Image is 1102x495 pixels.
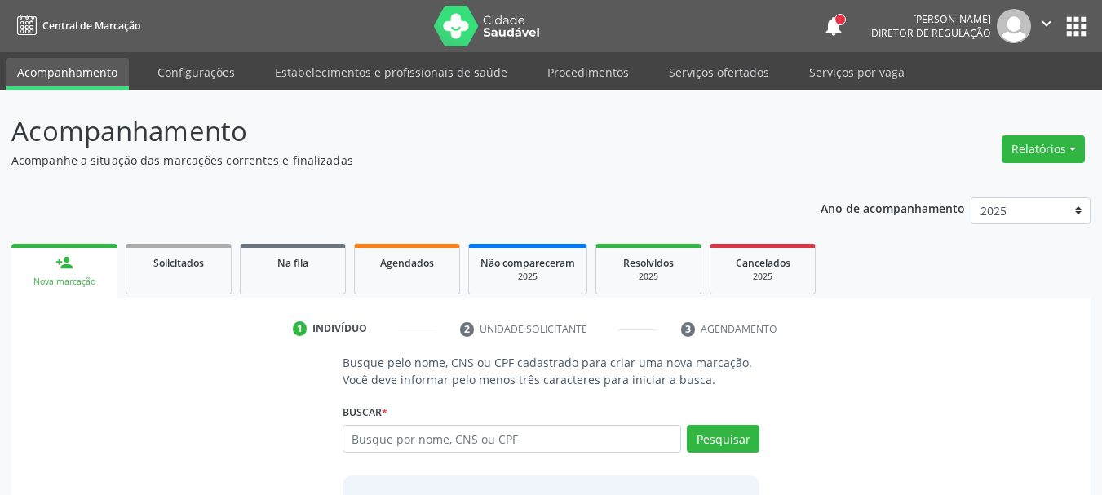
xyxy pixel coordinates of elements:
[480,271,575,283] div: 2025
[1062,12,1091,41] button: apps
[42,19,140,33] span: Central de Marcação
[1002,135,1085,163] button: Relatórios
[1031,9,1062,43] button: 
[263,58,519,86] a: Estabelecimentos e profissionais de saúde
[623,256,674,270] span: Resolvidos
[687,425,759,453] button: Pesquisar
[11,152,767,169] p: Acompanhe a situação das marcações correntes e finalizadas
[657,58,781,86] a: Serviços ofertados
[55,254,73,272] div: person_add
[6,58,129,90] a: Acompanhamento
[312,321,367,336] div: Indivíduo
[871,26,991,40] span: Diretor de regulação
[11,12,140,39] a: Central de Marcação
[871,12,991,26] div: [PERSON_NAME]
[722,271,803,283] div: 2025
[536,58,640,86] a: Procedimentos
[293,321,308,336] div: 1
[343,354,760,388] p: Busque pelo nome, CNS ou CPF cadastrado para criar uma nova marcação. Você deve informar pelo men...
[821,197,965,218] p: Ano de acompanhamento
[798,58,916,86] a: Serviços por vaga
[480,256,575,270] span: Não compareceram
[380,256,434,270] span: Agendados
[343,400,387,425] label: Buscar
[822,15,845,38] button: notifications
[277,256,308,270] span: Na fila
[997,9,1031,43] img: img
[146,58,246,86] a: Configurações
[1038,15,1056,33] i: 
[153,256,204,270] span: Solicitados
[736,256,790,270] span: Cancelados
[23,276,106,288] div: Nova marcação
[11,111,767,152] p: Acompanhamento
[343,425,682,453] input: Busque por nome, CNS ou CPF
[608,271,689,283] div: 2025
